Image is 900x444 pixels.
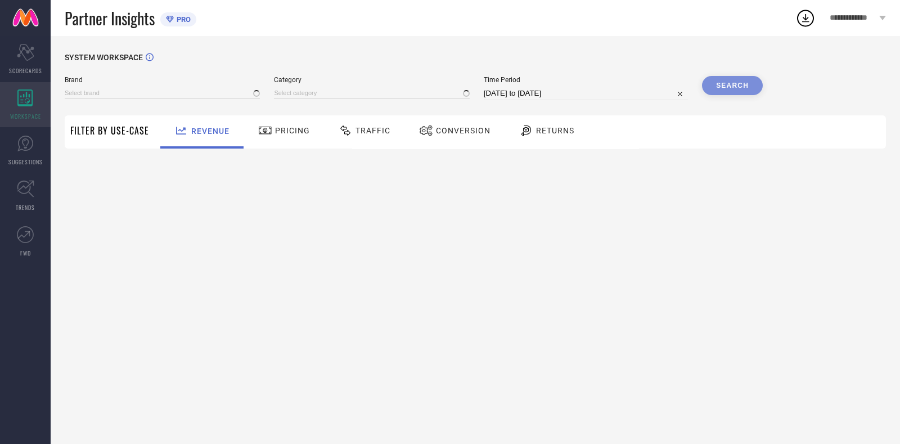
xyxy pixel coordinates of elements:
[274,87,469,99] input: Select category
[484,87,688,100] input: Select time period
[65,76,260,84] span: Brand
[174,15,191,24] span: PRO
[70,124,149,137] span: Filter By Use-Case
[20,249,31,257] span: FWD
[274,76,469,84] span: Category
[65,87,260,99] input: Select brand
[9,66,42,75] span: SCORECARDS
[65,53,143,62] span: SYSTEM WORKSPACE
[484,76,688,84] span: Time Period
[355,126,390,135] span: Traffic
[536,126,574,135] span: Returns
[795,8,816,28] div: Open download list
[275,126,310,135] span: Pricing
[65,7,155,30] span: Partner Insights
[16,203,35,212] span: TRENDS
[436,126,490,135] span: Conversion
[10,112,41,120] span: WORKSPACE
[8,158,43,166] span: SUGGESTIONS
[191,127,229,136] span: Revenue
